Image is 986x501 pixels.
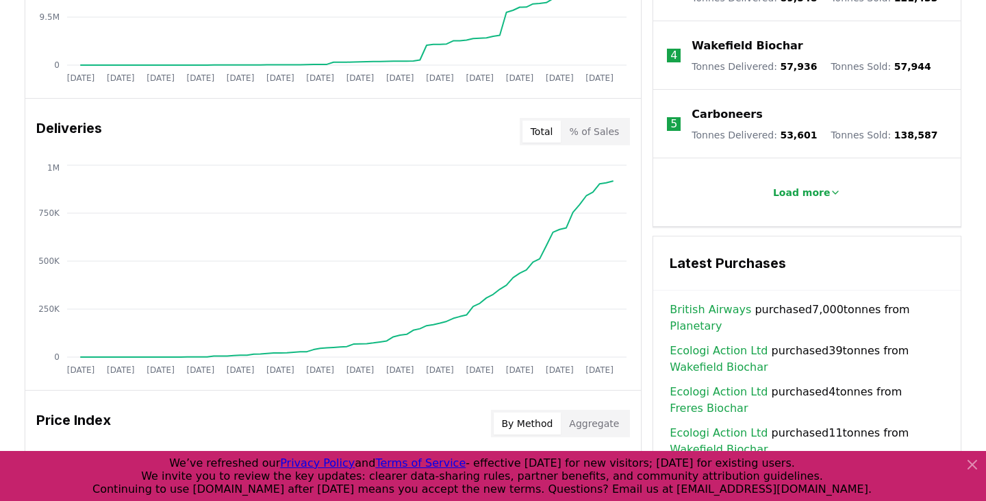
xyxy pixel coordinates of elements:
button: % of Sales [561,121,627,143]
a: Ecologi Action Ltd [670,343,768,359]
tspan: [DATE] [426,73,454,83]
tspan: [DATE] [386,73,414,83]
p: Tonnes Delivered : [692,60,817,73]
span: 57,944 [894,61,931,72]
tspan: 500K [38,256,60,266]
tspan: [DATE] [266,73,294,83]
tspan: [DATE] [187,73,215,83]
tspan: 750K [38,208,60,218]
h3: Latest Purchases [670,253,944,273]
a: Wakefield Biochar [670,441,768,458]
tspan: [DATE] [426,365,454,375]
h3: Deliveries [36,118,102,145]
span: 57,936 [780,61,817,72]
tspan: [DATE] [346,365,375,375]
tspan: [DATE] [506,73,534,83]
p: 5 [670,116,677,132]
tspan: [DATE] [585,73,614,83]
tspan: [DATE] [107,73,135,83]
span: purchased 4 tonnes from [670,384,944,417]
tspan: [DATE] [187,365,215,375]
p: 4 [670,47,677,64]
a: Ecologi Action Ltd [670,384,768,400]
tspan: [DATE] [306,365,334,375]
tspan: [DATE] [386,365,414,375]
tspan: [DATE] [466,365,494,375]
tspan: [DATE] [466,73,494,83]
span: purchased 39 tonnes from [670,343,944,376]
a: British Airways [670,302,751,318]
h3: Price Index [36,410,111,437]
span: 138,587 [894,130,938,140]
tspan: [DATE] [266,365,294,375]
a: Wakefield Biochar [692,38,802,54]
p: Tonnes Delivered : [692,128,817,142]
tspan: [DATE] [306,73,334,83]
tspan: 9.5M [40,12,60,22]
span: 53,601 [780,130,817,140]
tspan: [DATE] [67,73,95,83]
tspan: [DATE] [67,365,95,375]
a: Freres Biochar [670,400,748,417]
a: Planetary [670,318,722,334]
tspan: [DATE] [346,73,375,83]
p: Tonnes Sold : [831,128,937,142]
tspan: [DATE] [107,365,135,375]
tspan: [DATE] [546,73,574,83]
a: Wakefield Biochar [670,359,768,376]
a: Ecologi Action Ltd [670,425,768,441]
button: By Method [494,413,561,435]
button: Aggregate [561,413,627,435]
tspan: [DATE] [227,365,255,375]
p: Tonnes Sold : [831,60,931,73]
span: purchased 7,000 tonnes from [670,302,944,334]
tspan: 0 [54,60,60,70]
tspan: [DATE] [546,365,574,375]
p: Load more [773,186,831,199]
a: Carboneers [692,106,762,123]
tspan: 1M [47,163,60,173]
button: Load more [762,179,852,206]
tspan: [DATE] [227,73,255,83]
tspan: [DATE] [147,365,175,375]
tspan: [DATE] [585,365,614,375]
tspan: [DATE] [147,73,175,83]
button: Total [522,121,561,143]
span: purchased 11 tonnes from [670,425,944,458]
tspan: 250K [38,304,60,314]
tspan: 0 [54,352,60,362]
tspan: [DATE] [506,365,534,375]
